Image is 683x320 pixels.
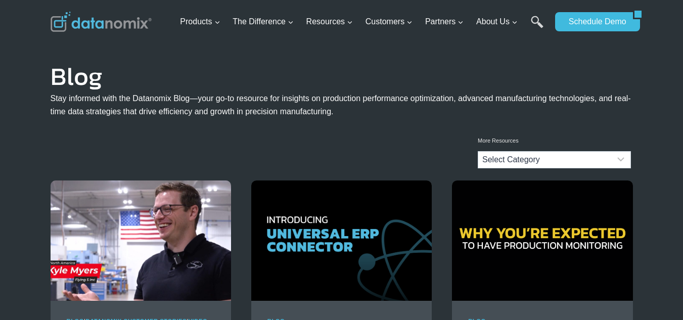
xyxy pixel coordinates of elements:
[251,180,432,301] img: How the Datanomix Universal ERP Connector Transforms Job Performance & ERP Insights
[366,15,413,28] span: Customers
[555,12,633,31] a: Schedule Demo
[476,15,518,28] span: About Us
[425,15,464,28] span: Partners
[51,92,633,118] p: Stay informed with the Datanomix Blog—your go-to resource for insights on production performance ...
[233,15,294,28] span: The Difference
[306,15,353,28] span: Resources
[531,16,543,38] a: Search
[51,12,152,32] img: Datanomix
[180,15,220,28] span: Products
[478,136,631,146] p: More Resources
[452,180,632,301] img: Don’t Get Left Behind: Why Shops With Real-Time Production Monitoring Win More Work
[51,180,231,301] img: VIDEO: How Flying S is Turning Data into a Competitive Advantage with Datanomix Production Monito...
[51,69,633,84] h1: Blog
[176,6,550,38] nav: Primary Navigation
